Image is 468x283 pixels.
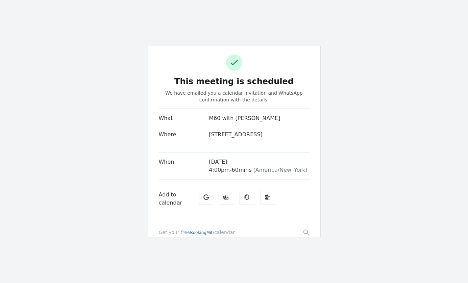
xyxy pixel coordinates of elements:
[209,131,309,139] div: [STREET_ADDRESS]
[159,77,310,86] h3: This meeting is scheduled
[159,229,235,236] a: Get your freecalendar
[159,131,209,147] div: Where
[159,114,209,131] div: What
[190,230,214,235] span: BookingMitr
[159,90,310,103] p: We have emailed you a calendar invitation and WhatsApp confirmation with the details.
[209,114,309,122] div: M60 with [PERSON_NAME]
[159,191,197,207] div: Add to calendar
[209,158,309,174] div: [DATE] 4:00pm - 60 mins
[253,167,307,173] span: ( America/New_York )
[159,158,209,180] div: When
